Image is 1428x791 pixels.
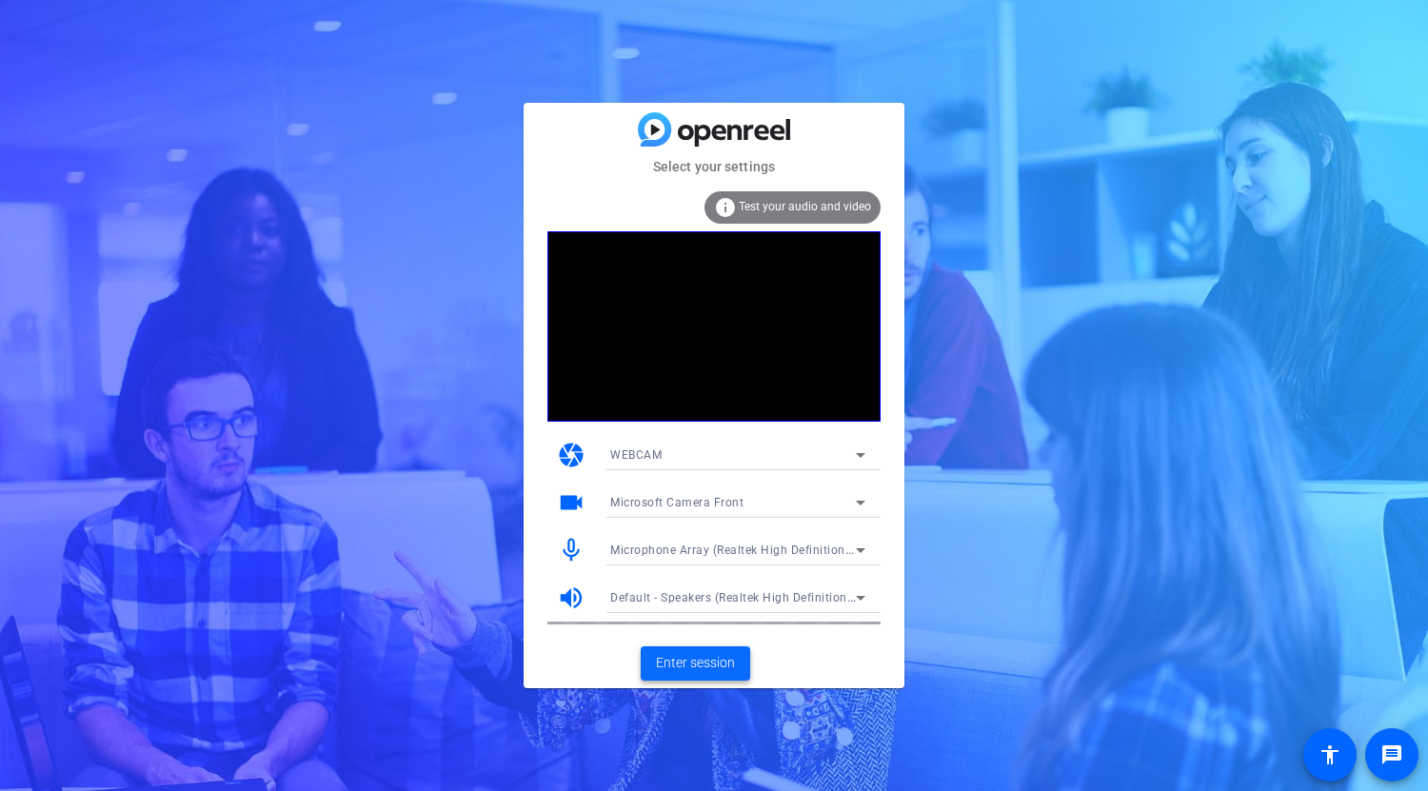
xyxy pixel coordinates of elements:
[714,196,737,219] mat-icon: info
[610,448,662,462] span: WEBCAM
[641,646,750,681] button: Enter session
[1319,743,1341,766] mat-icon: accessibility
[610,542,916,557] span: Microphone Array (Realtek High Definition Audio(SST))
[656,653,735,673] span: Enter session
[524,156,904,177] mat-card-subtitle: Select your settings
[638,112,790,146] img: blue-gradient.svg
[739,200,871,213] span: Test your audio and video
[557,536,585,564] mat-icon: mic_none
[610,589,918,604] span: Default - Speakers (Realtek High Definition Audio(SST))
[557,441,585,469] mat-icon: camera
[557,583,585,612] mat-icon: volume_up
[557,488,585,517] mat-icon: videocam
[610,496,744,509] span: Microsoft Camera Front
[1380,743,1403,766] mat-icon: message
